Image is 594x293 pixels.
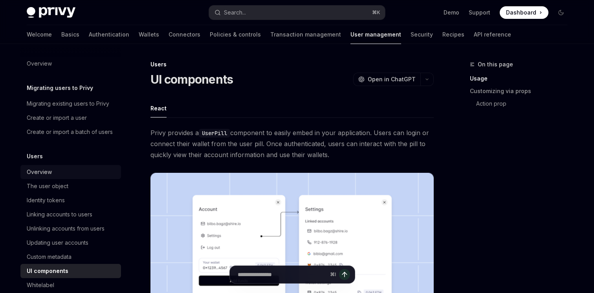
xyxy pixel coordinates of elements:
div: Linking accounts to users [27,210,92,219]
div: Create or import a batch of users [27,127,113,137]
a: Identity tokens [20,193,121,207]
a: Authentication [89,25,129,44]
a: Overview [20,57,121,71]
a: Policies & controls [210,25,261,44]
div: UI components [27,266,68,276]
span: ⌘ K [372,9,380,16]
img: dark logo [27,7,75,18]
a: Basics [61,25,79,44]
div: Identity tokens [27,196,65,205]
span: Open in ChatGPT [368,75,416,83]
a: Linking accounts to users [20,207,121,222]
a: Wallets [139,25,159,44]
a: Whitelabel [20,278,121,292]
a: Overview [20,165,121,179]
h1: UI components [150,72,233,86]
h5: Users [27,152,43,161]
button: Toggle dark mode [555,6,567,19]
span: Privy provides a component to easily embed in your application. Users can login or connect their ... [150,127,434,160]
button: Send message [339,269,350,280]
a: Custom metadata [20,250,121,264]
div: Whitelabel [27,280,54,290]
div: Overview [27,59,52,68]
a: Customizing via props [470,85,574,97]
span: On this page [478,60,513,69]
div: React [150,99,167,117]
button: Open search [209,5,385,20]
div: Create or import a user [27,113,87,123]
a: API reference [474,25,511,44]
div: Unlinking accounts from users [27,224,104,233]
a: Connectors [169,25,200,44]
a: Create or import a user [20,111,121,125]
h5: Migrating users to Privy [27,83,93,93]
div: The user object [27,181,68,191]
div: Updating user accounts [27,238,88,247]
div: Overview [27,167,52,177]
a: Demo [444,9,459,16]
a: Migrating existing users to Privy [20,97,121,111]
a: Dashboard [500,6,548,19]
a: Support [469,9,490,16]
div: Users [150,60,434,68]
button: Open in ChatGPT [353,73,420,86]
a: Security [411,25,433,44]
span: Dashboard [506,9,536,16]
a: Welcome [27,25,52,44]
a: Create or import a batch of users [20,125,121,139]
a: The user object [20,179,121,193]
a: UI components [20,264,121,278]
a: Recipes [442,25,464,44]
a: Unlinking accounts from users [20,222,121,236]
a: Transaction management [270,25,341,44]
a: Updating user accounts [20,236,121,250]
div: Search... [224,8,246,17]
a: Action prop [470,97,574,110]
div: Migrating existing users to Privy [27,99,109,108]
code: UserPill [199,129,230,137]
a: Usage [470,72,574,85]
input: Ask a question... [238,266,327,283]
a: User management [350,25,401,44]
div: Custom metadata [27,252,71,262]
